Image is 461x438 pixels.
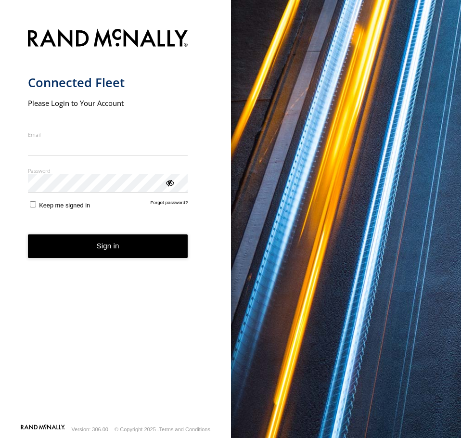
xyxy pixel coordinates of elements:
[28,23,204,424] form: main
[115,426,210,432] div: © Copyright 2025 -
[30,201,36,207] input: Keep me signed in
[21,425,65,434] a: Visit our Website
[159,426,210,432] a: Terms and Conditions
[39,202,90,209] span: Keep me signed in
[28,75,188,90] h1: Connected Fleet
[72,426,108,432] div: Version: 306.00
[165,178,174,187] div: ViewPassword
[28,27,188,52] img: Rand McNally
[151,200,188,209] a: Forgot password?
[28,98,188,108] h2: Please Login to Your Account
[28,131,188,138] label: Email
[28,167,188,174] label: Password
[28,234,188,258] button: Sign in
